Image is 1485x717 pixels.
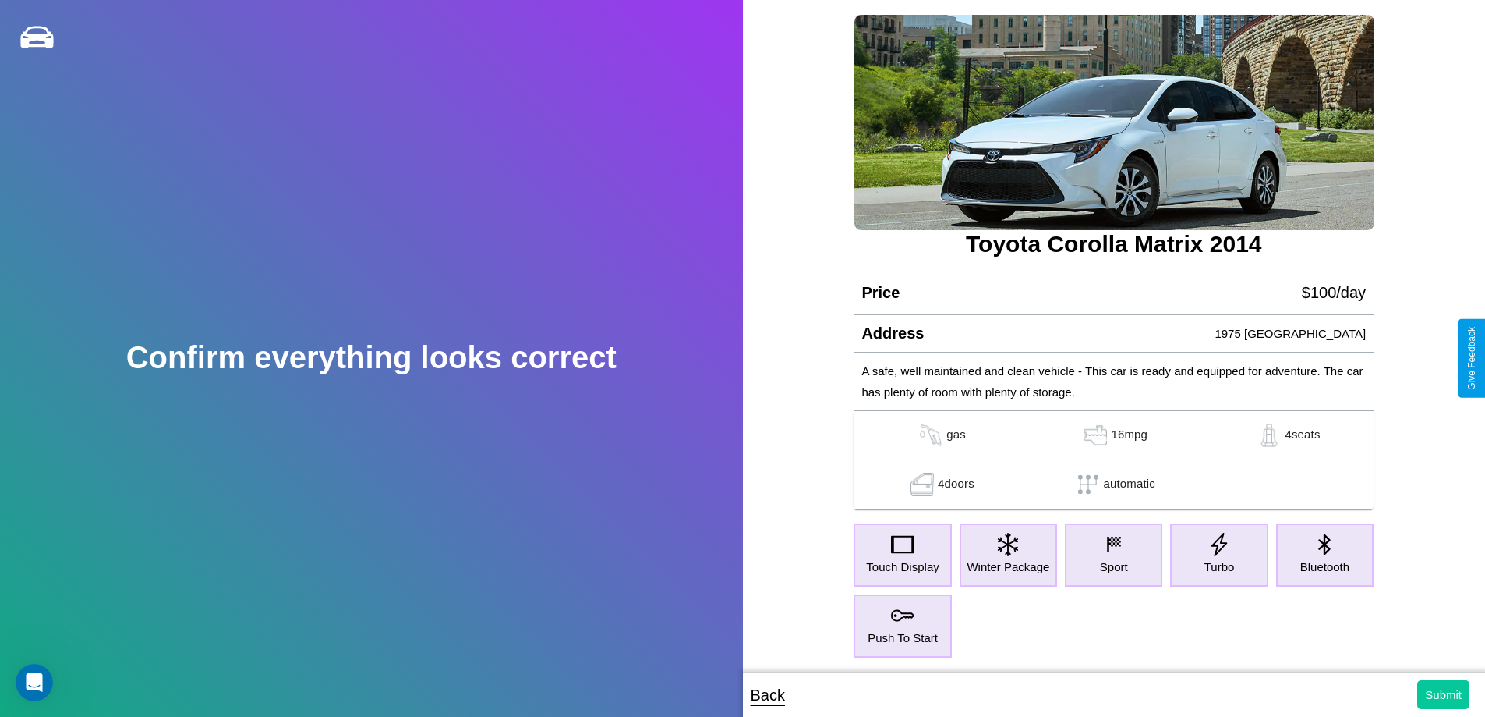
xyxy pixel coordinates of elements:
p: Push To Start [868,627,938,648]
p: $ 100 /day [1302,279,1366,307]
p: Sport [1100,556,1128,577]
p: 4 seats [1285,424,1320,447]
div: Give Feedback [1466,327,1477,390]
p: automatic [1104,473,1155,496]
p: 1975 [GEOGRAPHIC_DATA] [1215,323,1366,344]
p: A safe, well maintained and clean vehicle - This car is ready and equipped for adventure. The car... [861,360,1366,403]
p: Back [751,681,785,709]
p: Bluetooth [1300,556,1349,577]
img: gas [907,473,938,496]
p: Winter Package [967,556,1049,577]
p: Touch Display [866,556,939,577]
p: gas [946,424,966,447]
iframe: Intercom live chat [16,664,53,701]
p: 16 mpg [1111,424,1147,447]
h4: Price [861,284,900,302]
h3: Toyota Corolla Matrix 2014 [854,231,1374,257]
img: gas [1253,424,1285,447]
h2: Confirm everything looks correct [126,340,617,375]
h4: Address [861,325,924,343]
img: gas [915,424,946,447]
table: simple table [854,411,1374,509]
img: gas [1080,424,1111,447]
p: 4 doors [938,473,974,496]
button: Submit [1417,680,1469,709]
p: Turbo [1204,556,1235,577]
